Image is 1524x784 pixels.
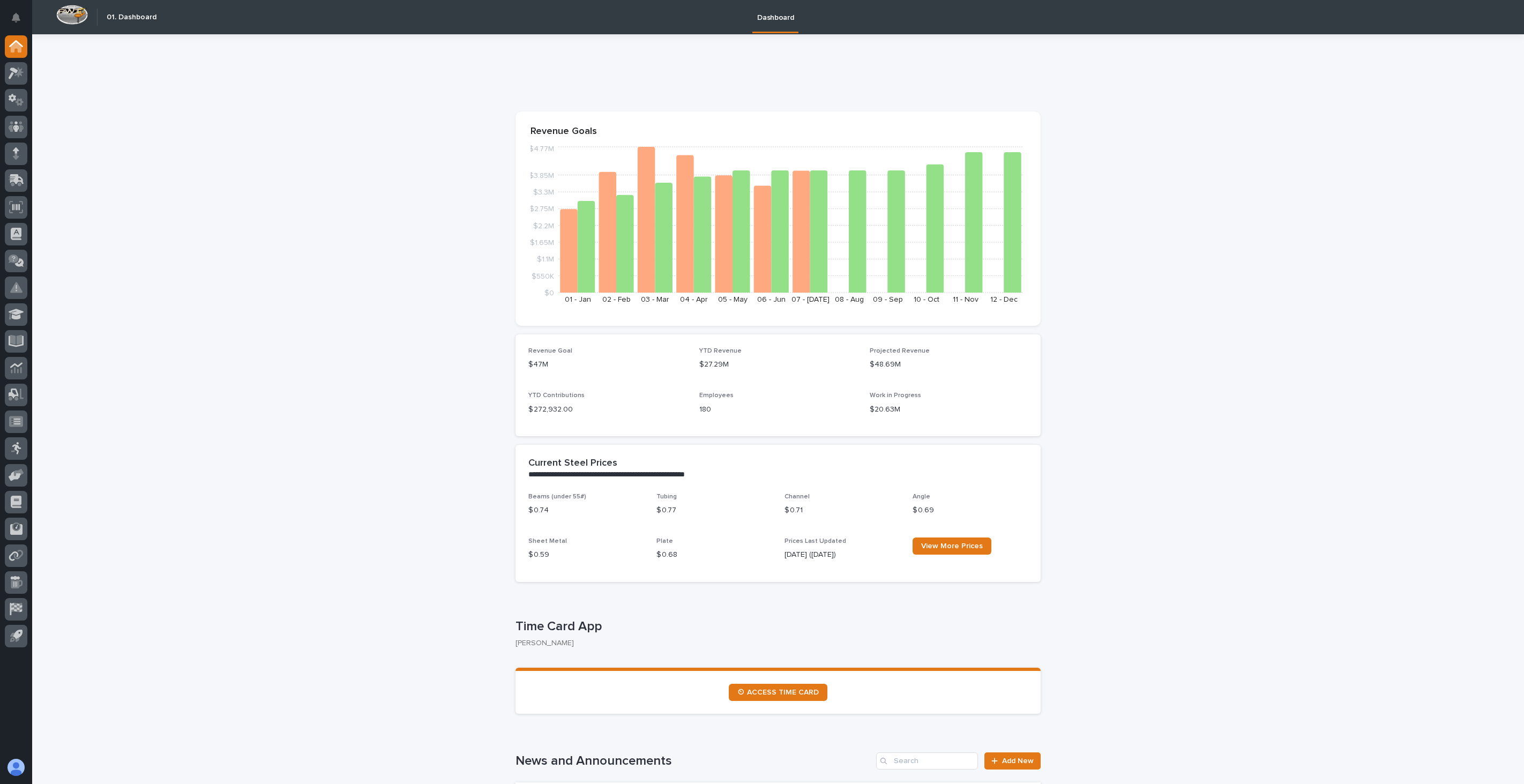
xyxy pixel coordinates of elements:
tspan: $2.2M [533,222,554,229]
text: 04 - Apr [680,296,708,303]
input: Search [876,752,978,770]
tspan: $1.65M [530,239,554,247]
tspan: $2.75M [529,205,554,213]
p: $20.63M [870,404,1028,415]
tspan: $4.77M [529,145,554,153]
tspan: $550K [532,272,554,280]
text: 07 - [DATE] [791,296,830,303]
span: Revenue Goal [528,348,572,354]
text: 10 - Oct [914,296,939,303]
a: View More Prices [913,537,991,555]
tspan: $3.3M [533,189,554,196]
p: [DATE] ([DATE]) [785,549,900,561]
button: Notifications [5,6,27,29]
tspan: $3.85M [529,171,554,179]
span: Add New [1002,757,1034,765]
span: ⏲ ACCESS TIME CARD [737,689,819,696]
p: [PERSON_NAME] [516,639,1032,648]
span: YTD Contributions [528,392,585,399]
p: $ 0.68 [656,549,772,561]
p: $ 0.71 [785,505,900,516]
span: Sheet Metal [528,538,567,544]
p: Time Card App [516,619,1036,634]
p: $ 272,932.00 [528,404,686,415]
span: Beams (under 55#) [528,494,586,500]
h2: Current Steel Prices [528,458,617,469]
p: $ 0.69 [913,505,1028,516]
span: Prices Last Updated [785,538,846,544]
span: Projected Revenue [870,348,930,354]
a: Add New [984,752,1041,770]
span: Tubing [656,494,677,500]
p: $48.69M [870,359,1028,370]
text: 09 - Sep [873,296,903,303]
p: $ 0.77 [656,505,772,516]
span: Channel [785,494,810,500]
text: 03 - Mar [641,296,669,303]
text: 05 - May [718,296,748,303]
p: $27.29M [699,359,857,370]
text: 12 - Dec [990,296,1018,303]
text: 01 - Jan [565,296,591,303]
text: 02 - Feb [602,296,631,303]
span: Employees [699,392,734,399]
p: $ 0.74 [528,505,644,516]
span: YTD Revenue [699,348,742,354]
text: 08 - Aug [835,296,864,303]
h2: 01. Dashboard [107,13,156,22]
text: 11 - Nov [953,296,978,303]
img: Workspace Logo [56,5,88,25]
button: users-avatar [5,756,27,779]
p: $47M [528,359,686,370]
text: 06 - Jun [757,296,786,303]
span: Angle [913,494,930,500]
div: Notifications [13,13,27,30]
h1: News and Announcements [516,753,872,769]
span: Plate [656,538,673,544]
tspan: $0 [544,289,554,297]
a: ⏲ ACCESS TIME CARD [729,684,827,701]
tspan: $1.1M [537,256,554,263]
p: Revenue Goals [531,126,1026,138]
p: 180 [699,404,857,415]
span: View More Prices [921,542,983,550]
span: Work in Progress [870,392,921,399]
p: $ 0.59 [528,549,644,561]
